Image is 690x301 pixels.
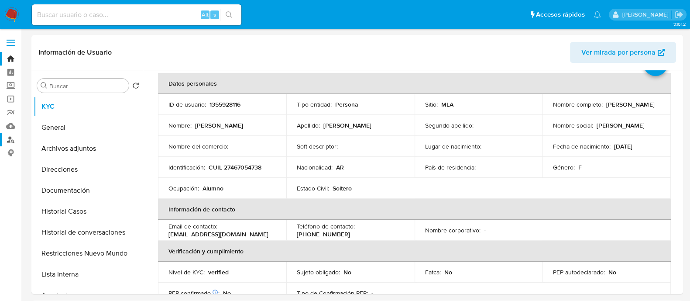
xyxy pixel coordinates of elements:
[597,121,645,129] p: [PERSON_NAME]
[41,82,48,89] button: Buscar
[485,142,487,150] p: -
[581,42,656,63] span: Ver mirada por persona
[34,159,143,180] button: Direcciones
[333,184,352,192] p: Soltero
[168,222,217,230] p: Email de contacto :
[158,241,671,262] th: Verificación y cumplimiento
[594,11,601,18] a: Notificaciones
[168,142,228,150] p: Nombre del comercio :
[297,184,329,192] p: Estado Civil :
[477,121,479,129] p: -
[425,268,441,276] p: Fatca :
[622,10,671,19] p: milagros.cisterna@mercadolibre.com
[606,100,654,108] p: [PERSON_NAME]
[49,82,125,90] input: Buscar
[553,142,611,150] p: Fecha de nacimiento :
[570,42,676,63] button: Ver mirada por persona
[614,142,632,150] p: [DATE]
[203,184,223,192] p: Alumno
[479,163,481,171] p: -
[209,163,261,171] p: CUIL 27467054738
[371,289,373,297] p: -
[484,226,486,234] p: -
[202,10,209,19] span: Alt
[168,184,199,192] p: Ocupación :
[425,142,481,150] p: Lugar de nacimiento :
[553,121,593,129] p: Nombre social :
[34,96,143,117] button: KYC
[425,163,476,171] p: País de residencia :
[536,10,585,19] span: Accesos rápidos
[168,100,206,108] p: ID de usuario :
[158,73,671,94] th: Datos personales
[297,289,368,297] p: Tipo de Confirmación PEP :
[343,268,351,276] p: No
[168,289,220,297] p: PEP confirmado :
[335,100,358,108] p: Persona
[34,243,143,264] button: Restricciones Nuevo Mundo
[223,289,231,297] p: No
[168,121,192,129] p: Nombre :
[553,163,575,171] p: Género :
[336,163,344,171] p: AR
[34,180,143,201] button: Documentación
[297,121,320,129] p: Apellido :
[297,163,333,171] p: Nacionalidad :
[158,199,671,220] th: Información de contacto
[132,82,139,92] button: Volver al orden por defecto
[341,142,343,150] p: -
[441,100,453,108] p: MLA
[425,121,474,129] p: Segundo apellido :
[444,268,452,276] p: No
[34,117,143,138] button: General
[425,226,481,234] p: Nombre corporativo :
[232,142,233,150] p: -
[168,230,268,238] p: [EMAIL_ADDRESS][DOMAIN_NAME]
[553,268,605,276] p: PEP autodeclarado :
[32,9,241,21] input: Buscar usuario o caso...
[297,268,340,276] p: Sujeto obligado :
[297,222,355,230] p: Teléfono de contacto :
[297,142,338,150] p: Soft descriptor :
[195,121,243,129] p: [PERSON_NAME]
[208,268,229,276] p: verified
[34,201,143,222] button: Historial Casos
[297,230,350,238] p: [PHONE_NUMBER]
[608,268,616,276] p: No
[209,100,240,108] p: 1355928116
[674,10,683,19] a: Salir
[34,222,143,243] button: Historial de conversaciones
[168,163,205,171] p: Identificación :
[323,121,371,129] p: [PERSON_NAME]
[213,10,216,19] span: s
[220,9,238,21] button: search-icon
[34,264,143,285] button: Lista Interna
[34,138,143,159] button: Archivos adjuntos
[168,268,205,276] p: Nivel de KYC :
[553,100,603,108] p: Nombre completo :
[297,100,332,108] p: Tipo entidad :
[425,100,438,108] p: Sitio :
[38,48,112,57] h1: Información de Usuario
[578,163,582,171] p: F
